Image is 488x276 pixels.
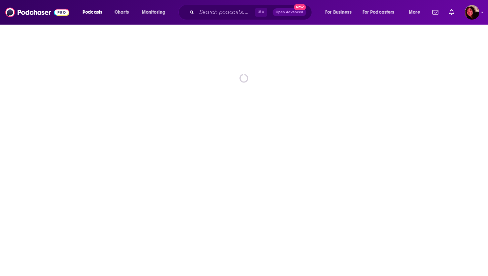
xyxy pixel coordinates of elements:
button: open menu [137,7,174,18]
a: Show notifications dropdown [430,7,441,18]
a: Show notifications dropdown [446,7,457,18]
a: Charts [110,7,133,18]
div: Search podcasts, credits, & more... [185,5,318,20]
span: New [294,4,306,10]
button: open menu [78,7,111,18]
button: open menu [358,7,404,18]
button: Open AdvancedNew [273,8,306,16]
span: ⌘ K [255,8,267,17]
span: Charts [115,8,129,17]
span: Open Advanced [276,11,303,14]
button: open menu [404,7,428,18]
span: Podcasts [83,8,102,17]
img: User Profile [465,5,479,20]
span: For Business [325,8,352,17]
span: Monitoring [142,8,165,17]
img: Podchaser - Follow, Share and Rate Podcasts [5,6,69,19]
button: open menu [321,7,360,18]
button: Show profile menu [465,5,479,20]
span: Logged in as Kathryn-Musilek [465,5,479,20]
span: More [409,8,420,17]
input: Search podcasts, credits, & more... [197,7,255,18]
span: For Podcasters [363,8,394,17]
